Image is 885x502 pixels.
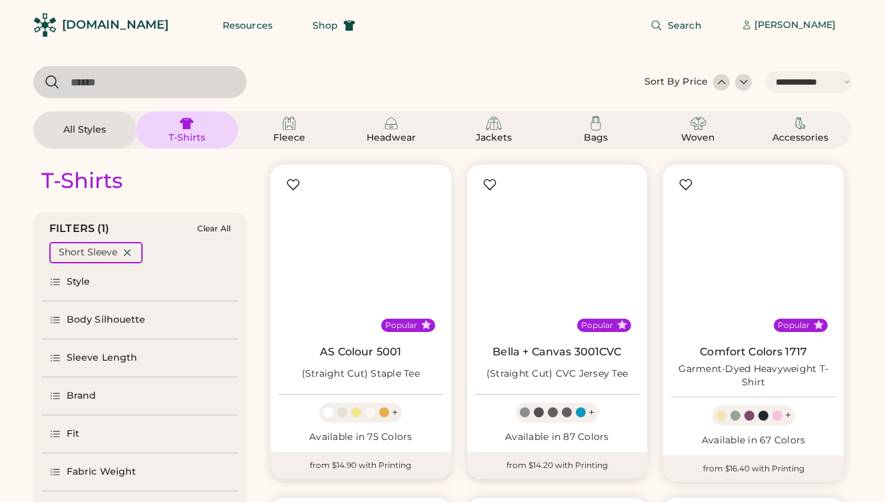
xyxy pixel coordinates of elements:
button: Popular Style [814,320,824,330]
div: Popular [778,320,810,331]
div: Popular [385,320,417,331]
img: T-Shirts Icon [179,115,195,131]
div: T-Shirts [157,131,217,145]
div: Fit [67,427,79,441]
img: Comfort Colors 1717 Garment-Dyed Heavyweight T-Shirt [671,173,836,337]
img: Bags Icon [588,115,604,131]
button: Popular Style [617,320,627,330]
img: Fleece Icon [281,115,297,131]
button: Shop [297,12,371,39]
button: Popular Style [421,320,431,330]
div: Jackets [464,131,524,145]
div: Short Sleeve [59,246,117,259]
img: Jackets Icon [486,115,502,131]
div: Headwear [361,131,421,145]
div: Woven [668,131,728,145]
div: from $16.40 with Printing [663,455,844,482]
div: Sleeve Length [67,351,137,365]
div: (Straight Cut) Staple Tee [302,367,420,381]
div: Available in 75 Colors [279,431,443,444]
div: Popular [581,320,613,331]
div: Bags [566,131,626,145]
a: AS Colour 5001 [320,345,401,359]
div: Available in 87 Colors [475,431,640,444]
div: [DOMAIN_NAME] [62,17,169,33]
div: + [392,405,398,420]
div: Garment-Dyed Heavyweight T-Shirt [671,363,836,389]
img: Woven Icon [690,115,706,131]
div: Style [67,275,91,289]
img: Accessories Icon [792,115,808,131]
img: AS Colour 5001 (Straight Cut) Staple Tee [279,173,443,337]
a: Bella + Canvas 3001CVC [492,345,621,359]
div: Clear All [197,224,231,233]
a: Comfort Colors 1717 [700,345,807,359]
div: Fabric Weight [67,465,136,479]
div: Brand [67,389,97,403]
div: All Styles [55,123,115,137]
span: Shop [313,21,338,30]
div: Accessories [770,131,830,145]
button: Search [634,12,718,39]
img: BELLA + CANVAS 3001CVC (Straight Cut) CVC Jersey Tee [475,173,640,337]
img: Rendered Logo - Screens [33,13,57,37]
div: (Straight Cut) CVC Jersey Tee [486,367,628,381]
span: Search [668,21,702,30]
div: + [588,405,594,420]
div: from $14.90 with Printing [271,452,451,479]
div: FILTERS (1) [49,221,110,237]
button: Resources [207,12,289,39]
div: Available in 67 Colors [671,434,836,447]
div: T-Shirts [41,167,123,194]
div: + [785,408,791,423]
div: Body Silhouette [67,313,146,327]
div: from $14.20 with Printing [467,452,648,479]
div: Fleece [259,131,319,145]
img: Headwear Icon [383,115,399,131]
div: Sort By Price [644,75,708,89]
div: [PERSON_NAME] [754,19,836,32]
